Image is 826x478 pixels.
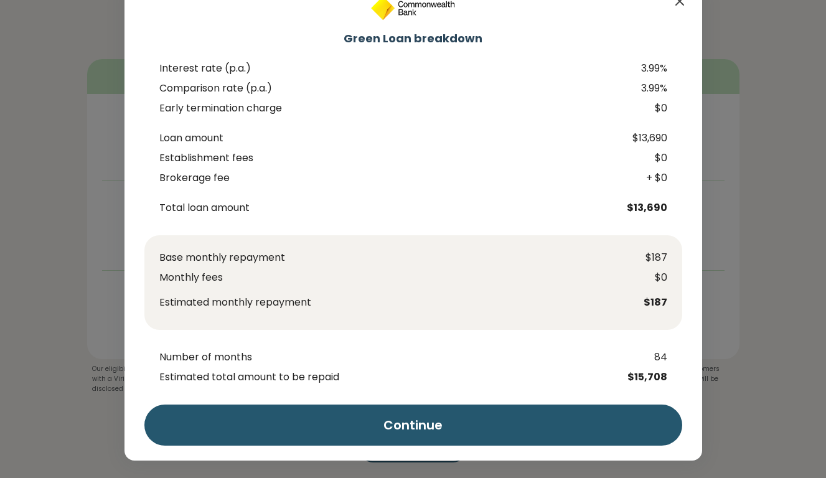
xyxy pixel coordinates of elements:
[605,270,667,285] span: $0
[159,81,620,96] span: Comparison rate (p.a.)
[159,350,620,365] span: Number of months
[620,131,682,146] span: $13,690
[620,61,682,76] span: 3.99%
[159,131,620,146] span: Loan amount
[159,295,605,310] span: Estimated monthly repayment
[605,295,667,310] span: $187
[159,171,620,185] span: Brokerage fee
[159,101,620,116] span: Early termination charge
[620,151,682,166] span: $0
[159,370,620,385] span: Estimated total amount to be repaid
[620,200,682,215] span: $13,690
[159,200,620,215] span: Total loan amount
[620,101,682,116] span: $0
[159,250,605,265] span: Base monthly repayment
[159,151,620,166] span: Establishment fees
[159,61,620,76] span: Interest rate (p.a.)
[144,30,682,46] h2: Green Loan breakdown
[620,350,682,365] span: 84
[620,370,682,385] span: $15,708
[605,250,667,265] span: $187
[620,171,682,185] span: + $0
[159,270,605,285] span: Monthly fees
[144,405,682,446] button: Continue
[620,81,682,96] span: 3.99%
